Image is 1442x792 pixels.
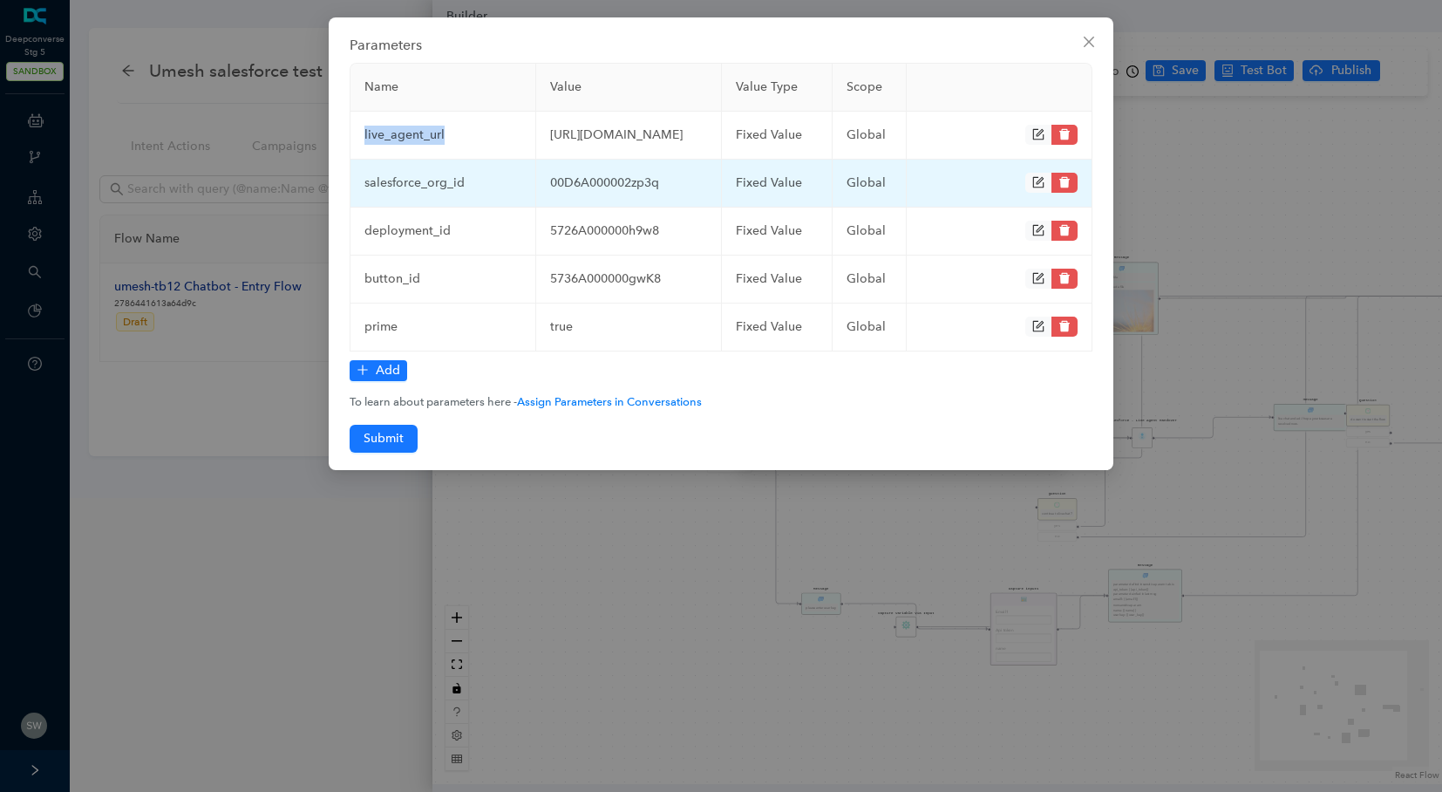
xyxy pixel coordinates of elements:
[847,174,892,193] div: global
[833,64,907,112] th: Scope
[350,256,536,304] td: button_id
[847,317,892,337] div: global
[736,126,819,145] div: fixed Value
[536,304,722,352] td: true
[722,64,833,112] th: Value Type
[1082,35,1096,49] span: close
[376,361,400,380] span: Add
[350,208,536,256] td: deployment_id
[350,112,536,160] td: live_agent_url
[1032,224,1044,236] span: form
[1075,28,1103,56] button: Close
[847,222,892,241] div: global
[536,256,722,304] td: 5736A000000gwK8
[350,64,536,112] th: Name
[350,393,1092,411] div: To learn about parameters here -
[847,270,892,289] div: global
[1032,128,1044,140] span: form
[350,304,536,352] td: prime
[350,425,418,453] button: Submit
[1058,128,1071,140] span: delete
[736,222,819,241] div: fixed Value
[1032,272,1044,284] span: form
[1058,224,1071,236] span: delete
[1058,272,1071,284] span: delete
[736,317,819,337] div: fixed Value
[1058,176,1071,188] span: delete
[736,270,819,289] div: fixed Value
[350,360,407,381] button: Add
[350,160,536,208] td: salesforce_org_id
[536,64,722,112] th: Value
[847,126,892,145] div: global
[536,208,722,256] td: 5726A000000h9w8
[536,112,722,160] td: [URL][DOMAIN_NAME]
[350,35,1092,56] div: Parameters
[517,395,702,408] a: Assign Parameters in Conversations
[536,160,722,208] td: 00D6A000002zp3q
[364,429,404,448] span: Submit
[1058,320,1071,332] span: delete
[736,174,819,193] div: fixed Value
[357,364,369,376] span: plus
[1032,176,1044,188] span: form
[1032,320,1044,332] span: form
